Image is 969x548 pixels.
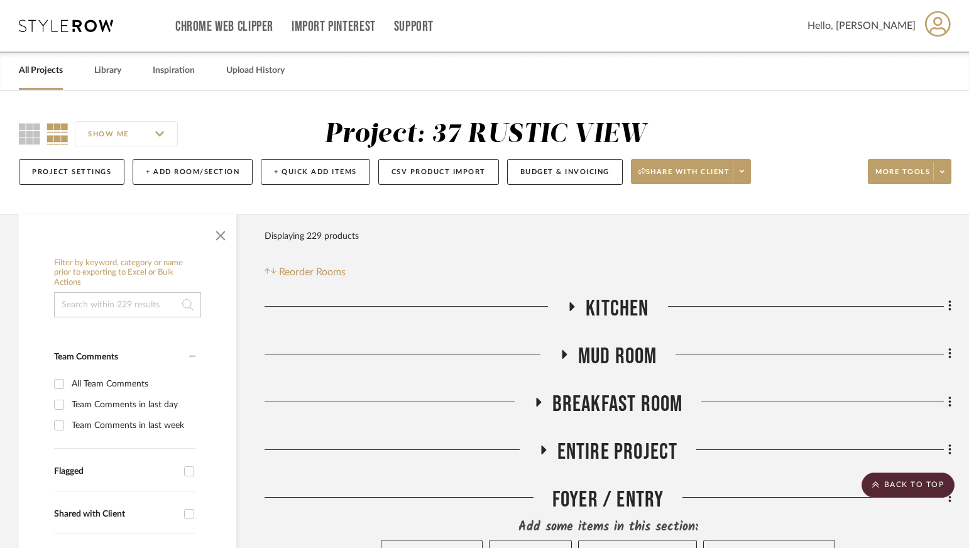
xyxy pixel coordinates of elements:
div: Project: 37 RUSTIC VIEW [324,121,647,148]
div: Displaying 229 products [265,224,359,249]
div: Add some items in this section: [265,518,951,536]
span: Entire Project [557,439,678,466]
button: + Quick Add Items [261,159,370,185]
a: Inspiration [153,62,195,79]
span: Team Comments [54,353,118,361]
a: Library [94,62,121,79]
span: Mud Room [578,343,657,370]
span: Hello, [PERSON_NAME] [807,18,916,33]
a: Support [394,21,434,32]
button: Close [208,221,233,246]
div: Shared with Client [54,509,178,520]
div: Team Comments in last week [72,415,192,436]
span: Breakfast Room [552,391,683,418]
button: Share with client [631,159,752,184]
span: Kitchen [586,295,649,322]
button: More tools [868,159,951,184]
div: Flagged [54,466,178,477]
button: Project Settings [19,159,124,185]
a: Chrome Web Clipper [175,21,273,32]
button: Budget & Invoicing [507,159,623,185]
button: CSV Product Import [378,159,499,185]
h6: Filter by keyword, category or name prior to exporting to Excel or Bulk Actions [54,258,201,288]
a: Upload History [226,62,285,79]
button: Reorder Rooms [265,265,346,280]
a: Import Pinterest [292,21,376,32]
input: Search within 229 results [54,292,201,317]
div: All Team Comments [72,374,192,394]
scroll-to-top-button: BACK TO TOP [862,473,955,498]
div: Team Comments in last day [72,395,192,415]
a: All Projects [19,62,63,79]
span: Reorder Rooms [279,265,346,280]
button: + Add Room/Section [133,159,253,185]
span: More tools [875,167,930,186]
span: Share with client [638,167,730,186]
